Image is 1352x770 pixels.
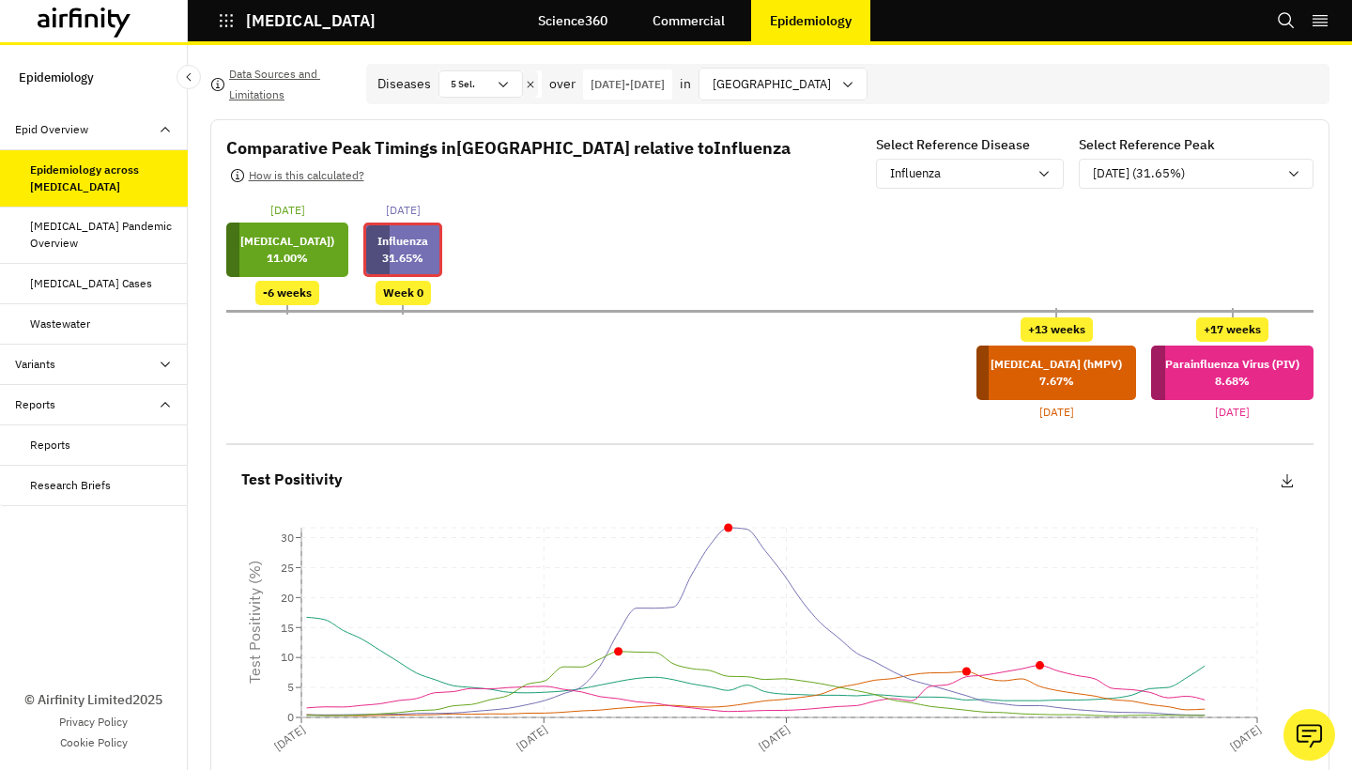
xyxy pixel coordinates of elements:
[246,12,376,29] p: [MEDICAL_DATA]
[210,69,351,100] button: Data Sources and Limitations
[249,165,364,186] p: How is this calculated?
[549,74,576,94] p: over
[1079,135,1215,155] p: Select Reference Peak
[377,250,428,267] p: 31.65 %
[240,233,334,250] p: [MEDICAL_DATA])
[281,561,294,575] tspan: 25
[15,356,55,373] div: Variants
[19,60,94,95] p: Epidemiology
[991,356,1122,373] p: [MEDICAL_DATA] (hMPV)
[591,76,665,93] p: [DATE] - [DATE]
[890,164,941,183] p: Influenza
[30,477,111,494] div: Research Briefs
[30,218,173,252] div: [MEDICAL_DATA] Pandemic Overview
[680,74,691,94] p: in
[376,281,431,305] div: Week 0
[218,5,376,37] button: [MEDICAL_DATA]
[60,734,128,751] a: Cookie Policy
[177,65,201,89] button: Close Sidebar
[1021,317,1093,342] div: +13 weeks
[255,281,319,305] div: -6 weeks
[1227,722,1264,754] tspan: [DATE]
[377,233,428,250] p: Influenza
[287,710,294,724] tspan: 0
[59,714,128,731] a: Privacy Policy
[271,722,308,754] tspan: [DATE]
[1196,317,1268,342] div: +17 weeks
[281,650,294,664] tspan: 10
[770,13,852,28] p: Epidemiology
[1165,373,1299,390] p: 8.68 %
[24,690,162,710] p: © Airfinity Limited 2025
[240,250,334,267] p: 11.00 %
[1039,404,1074,421] p: [DATE]
[281,621,294,635] tspan: 15
[30,162,173,195] div: Epidemiology across [MEDICAL_DATA]
[30,316,90,332] div: Wastewater
[991,373,1122,390] p: 7.67 %
[377,74,431,94] div: Diseases
[30,437,70,454] div: Reports
[281,531,294,545] tspan: 30
[1283,709,1335,761] button: Ask our analysts
[386,202,421,219] p: [DATE]
[229,64,351,105] p: Data Sources and Limitations
[287,680,294,694] tspan: 5
[30,275,152,292] div: [MEDICAL_DATA] Cases
[756,722,792,754] tspan: [DATE]
[15,121,88,138] div: Epid Overview
[876,135,1030,155] p: Select Reference Disease
[270,202,305,219] p: [DATE]
[1165,356,1299,373] p: Parainfluenza Virus (PIV)
[281,591,294,605] tspan: 20
[514,722,550,754] tspan: [DATE]
[439,71,496,97] div: 5 Sel.
[241,468,343,492] p: Test Positivity
[15,396,55,413] div: Reports
[226,135,791,161] p: Comparative Peak Timings in [GEOGRAPHIC_DATA] relative to Influenza
[1215,404,1250,421] p: [DATE]
[226,161,367,191] button: How is this calculated?
[1277,5,1296,37] button: Search
[1093,164,1185,183] p: [DATE] (31.65%)
[245,562,264,685] tspan: Test Positivity (%)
